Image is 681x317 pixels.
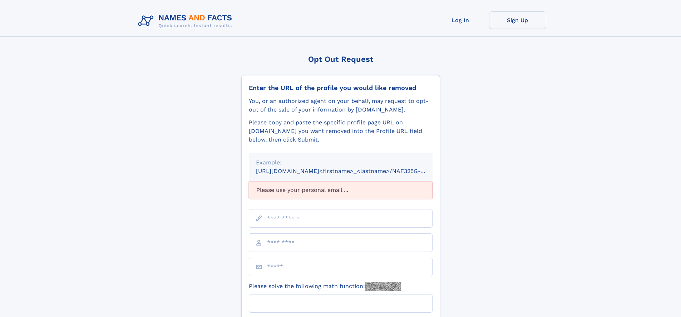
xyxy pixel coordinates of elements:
div: You, or an authorized agent on your behalf, may request to opt-out of the sale of your informatio... [249,97,433,114]
label: Please solve the following math function: [249,282,401,291]
div: Enter the URL of the profile you would like removed [249,84,433,92]
small: [URL][DOMAIN_NAME]<firstname>_<lastname>/NAF325G-xxxxxxxx [256,168,446,174]
div: Please copy and paste the specific profile page URL on [DOMAIN_NAME] you want removed into the Pr... [249,118,433,144]
div: Opt Out Request [241,55,440,64]
div: Example: [256,158,425,167]
img: Logo Names and Facts [135,11,238,31]
div: Please use your personal email ... [249,181,433,199]
a: Log In [432,11,489,29]
a: Sign Up [489,11,546,29]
